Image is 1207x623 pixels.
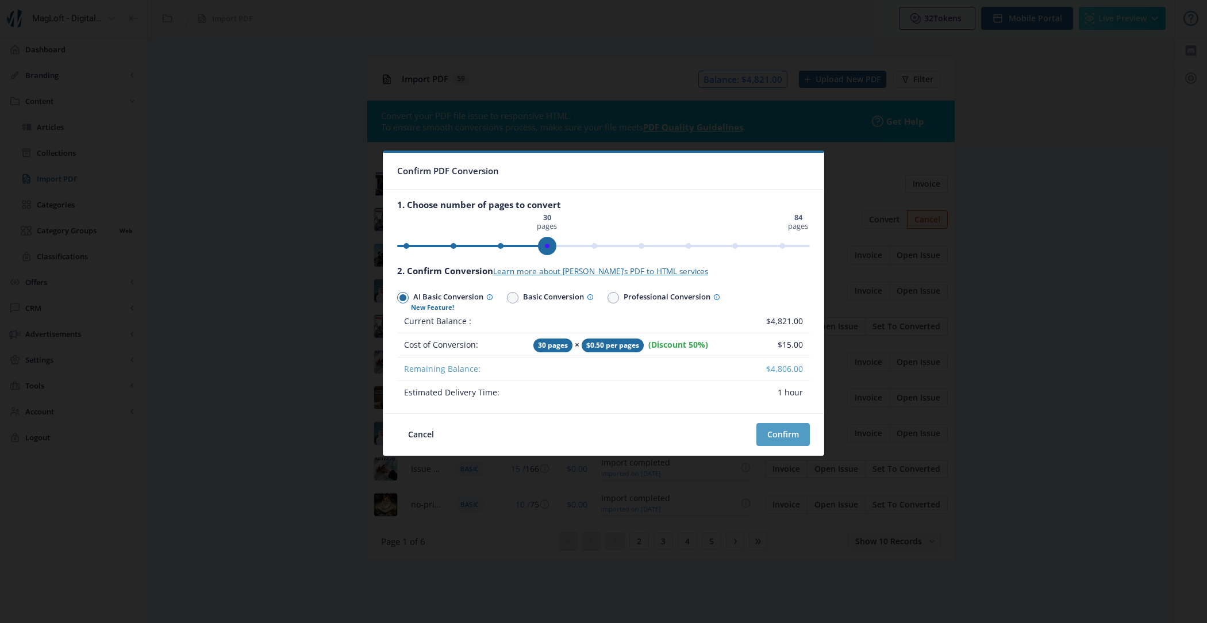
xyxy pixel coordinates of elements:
span: ngx-slider [538,237,556,255]
span: pages [786,213,810,231]
span: pages [535,213,559,231]
a: Learn more about [PERSON_NAME]’s PDF to HTML services [493,266,708,276]
td: Estimated Delivery Time: [397,381,526,404]
td: $4,806.00 [750,357,810,381]
span: 30 pages [533,339,572,352]
button: Cancel [397,423,445,446]
span: (Discount 50%) [648,339,708,350]
span: Basic Conversion [518,290,594,306]
span: Professional Conversion [619,290,720,306]
td: $4,821.00 [750,310,810,333]
td: Cost of Conversion: [397,333,526,357]
ngx-slider: ngx-slider [397,245,810,247]
td: 1 hour [750,381,810,404]
td: $15.00 [750,333,810,357]
td: Current Balance : [397,310,526,333]
span: $0.50 per pages [582,339,644,352]
div: 2. Confirm Conversion [397,265,810,277]
strong: 30 [543,212,551,222]
div: 1. Choose number of pages to convert [397,199,810,210]
button: Confirm [756,423,810,446]
span: AI Basic Conversion [409,290,493,306]
nb-card-header: Confirm PDF Conversion [383,153,824,190]
strong: 84 [794,212,802,222]
td: Remaining Balance: [397,357,526,381]
strong: × [575,339,579,350]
